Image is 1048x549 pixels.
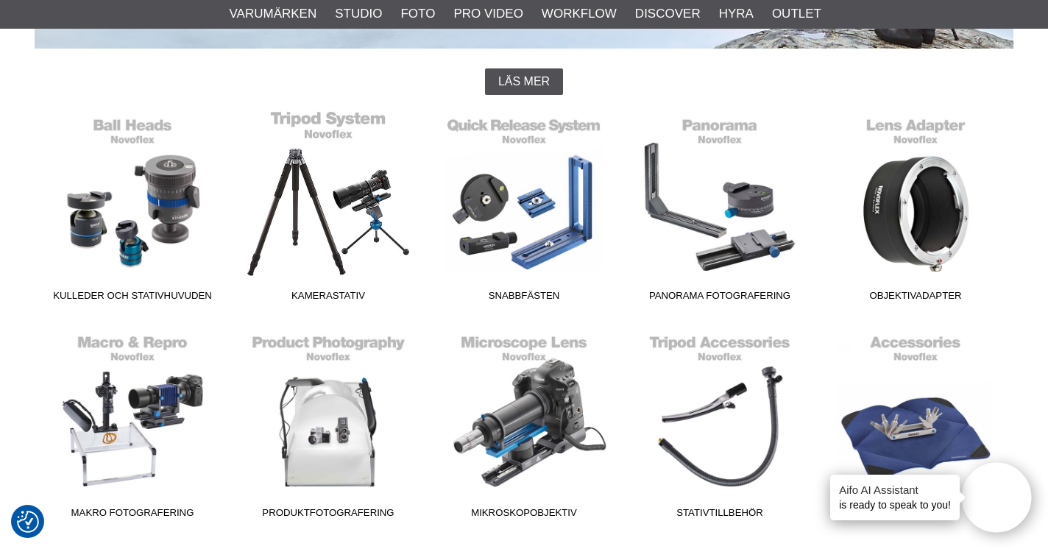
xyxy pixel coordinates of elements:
a: Panorama Fotografering [622,110,818,308]
a: Hyra [719,4,754,24]
a: Kamerastativ [230,110,426,308]
button: Samtyckesinställningar [17,509,39,535]
span: Makro Fotografering [35,506,230,525]
a: Stativtillbehör [622,327,818,525]
span: Kulleder och Stativhuvuden [35,288,230,308]
span: Tillbehör [818,506,1013,525]
a: Objektivadapter [818,110,1013,308]
a: Produktfotografering [230,327,426,525]
span: Produktfotografering [230,506,426,525]
span: Kamerastativ [230,288,426,308]
a: Foto [400,4,435,24]
a: Outlet [772,4,821,24]
a: Varumärken [230,4,317,24]
span: Stativtillbehör [622,506,818,525]
a: Pro Video [453,4,523,24]
span: Snabbfästen [426,288,622,308]
a: Mikroskopobjektiv [426,327,622,525]
img: Revisit consent button [17,511,39,533]
a: Studio [335,4,382,24]
span: Objektivadapter [818,288,1013,308]
span: Mikroskopobjektiv [426,506,622,525]
a: Snabbfästen [426,110,622,308]
div: is ready to speak to you! [830,475,960,520]
span: Läs mer [498,75,550,88]
a: Discover [635,4,701,24]
a: Makro Fotografering [35,327,230,525]
h4: Aifo AI Assistant [839,482,951,497]
a: Tillbehör [818,327,1013,525]
span: Panorama Fotografering [622,288,818,308]
a: Workflow [542,4,617,24]
a: Kulleder och Stativhuvuden [35,110,230,308]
